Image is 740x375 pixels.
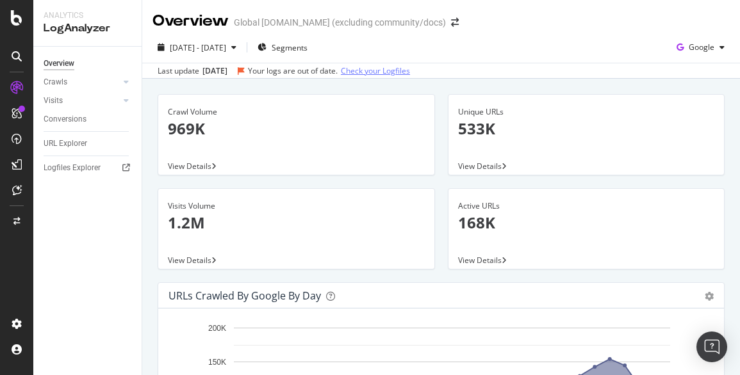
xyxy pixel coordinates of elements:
[44,137,133,150] a: URL Explorer
[152,37,242,58] button: [DATE] - [DATE]
[208,324,226,333] text: 200K
[696,331,727,362] div: Open Intercom Messenger
[44,10,131,21] div: Analytics
[168,106,425,118] div: Crawl Volume
[168,118,425,140] p: 969K
[168,200,425,212] div: Visits Volume
[44,57,74,70] div: Overview
[341,65,410,77] a: Check your Logfiles
[44,94,63,108] div: Visits
[44,76,67,89] div: Crawls
[458,212,715,234] p: 168K
[458,161,502,172] span: View Details
[44,161,133,175] a: Logfiles Explorer
[169,289,321,302] div: URLs Crawled by Google by day
[671,37,730,58] button: Google
[168,161,211,172] span: View Details
[44,161,101,175] div: Logfiles Explorer
[202,65,227,77] div: [DATE]
[44,21,131,36] div: LogAnalyzer
[168,255,211,266] span: View Details
[44,94,120,108] a: Visits
[152,10,229,32] div: Overview
[272,42,308,53] span: Segments
[458,106,715,118] div: Unique URLs
[158,65,410,77] div: Last update
[248,65,338,77] div: Your logs are out of date.
[44,113,133,126] a: Conversions
[44,76,120,89] a: Crawls
[451,18,459,27] div: arrow-right-arrow-left
[44,137,87,150] div: URL Explorer
[689,42,714,52] span: Google
[458,118,715,140] p: 533K
[234,16,446,29] div: Global [DOMAIN_NAME] (excluding community/docs)
[44,113,86,126] div: Conversions
[44,57,133,70] a: Overview
[705,292,714,301] div: gear
[168,212,425,234] p: 1.2M
[252,37,313,58] button: Segments
[170,42,226,53] span: [DATE] - [DATE]
[458,200,715,212] div: Active URLs
[458,255,502,266] span: View Details
[208,358,226,367] text: 150K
